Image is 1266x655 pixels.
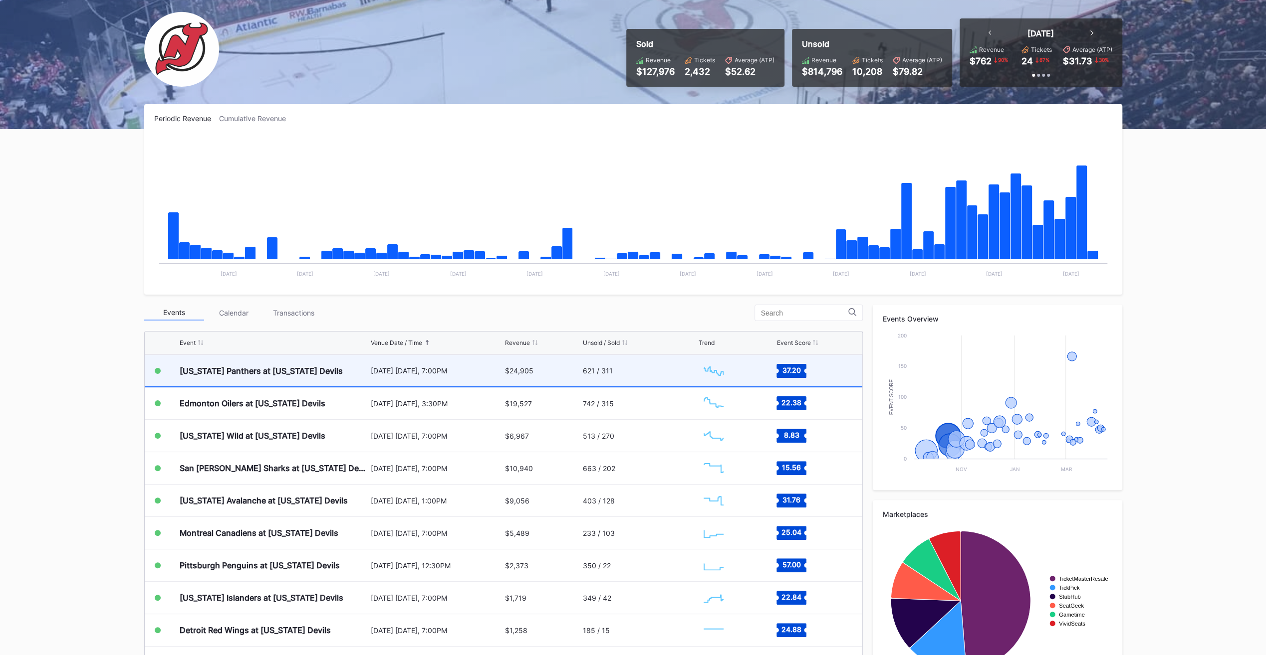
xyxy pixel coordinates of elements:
[883,315,1112,323] div: Events Overview
[180,495,348,505] div: [US_STATE] Avalanche at [US_STATE] Devils
[371,399,503,408] div: [DATE] [DATE], 3:30PM
[505,561,528,570] div: $2,373
[1060,466,1072,472] text: Mar
[898,363,907,369] text: 150
[526,271,543,277] text: [DATE]
[1063,56,1092,66] div: $31.73
[680,271,696,277] text: [DATE]
[781,625,801,634] text: 24.88
[725,66,774,77] div: $52.62
[583,339,620,346] div: Unsold / Sold
[1059,585,1080,591] text: TickPick
[784,431,799,439] text: 8.83
[371,529,503,537] div: [DATE] [DATE], 7:00PM
[144,12,219,87] img: NJ_Devils_Hockey_Secondary.png
[1027,28,1054,38] div: [DATE]
[220,271,237,277] text: [DATE]
[583,464,615,473] div: 663 / 202
[1031,46,1052,53] div: Tickets
[505,496,529,505] div: $9,056
[956,466,967,472] text: Nov
[699,488,729,513] svg: Chart title
[583,626,610,635] div: 185 / 15
[154,135,1112,285] svg: Chart title
[699,339,715,346] div: Trend
[219,114,294,123] div: Cumulative Revenue
[264,305,324,321] div: Transactions
[904,456,907,462] text: 0
[1059,603,1084,609] text: SeatGeek
[699,585,729,610] svg: Chart title
[1038,56,1050,64] div: 87 %
[970,56,992,66] div: $762
[646,56,671,64] div: Revenue
[583,594,611,602] div: 349 / 42
[979,46,1004,53] div: Revenue
[180,528,338,538] div: Montreal Canadiens at [US_STATE] Devils
[180,366,343,376] div: [US_STATE] Panthers at [US_STATE] Devils
[603,271,619,277] text: [DATE]
[735,56,774,64] div: Average (ATP)
[1059,594,1081,600] text: StubHub
[371,626,503,635] div: [DATE] [DATE], 7:00PM
[505,339,530,346] div: Revenue
[909,271,926,277] text: [DATE]
[1072,46,1112,53] div: Average (ATP)
[888,379,894,415] text: Event Score
[371,366,503,375] div: [DATE] [DATE], 7:00PM
[180,398,325,408] div: Edmonton Oilers at [US_STATE] Devils
[371,561,503,570] div: [DATE] [DATE], 12:30PM
[1062,271,1079,277] text: [DATE]
[761,309,848,317] input: Search
[636,66,675,77] div: $127,976
[154,114,219,123] div: Periodic Revenue
[583,432,614,440] div: 513 / 270
[371,339,422,346] div: Venue Date / Time
[699,520,729,545] svg: Chart title
[296,271,313,277] text: [DATE]
[583,399,614,408] div: 742 / 315
[180,560,340,570] div: Pittsburgh Penguins at [US_STATE] Devils
[997,56,1009,64] div: 90 %
[505,399,532,408] div: $19,527
[782,560,801,569] text: 57.00
[583,366,613,375] div: 621 / 311
[699,358,729,383] svg: Chart title
[776,339,810,346] div: Event Score
[204,305,264,321] div: Calendar
[781,528,801,536] text: 25.04
[371,464,503,473] div: [DATE] [DATE], 7:00PM
[832,271,849,277] text: [DATE]
[902,56,942,64] div: Average (ATP)
[782,463,801,472] text: 15.56
[505,432,529,440] div: $6,967
[1059,612,1085,618] text: Gametime
[883,330,1112,480] svg: Chart title
[694,56,715,64] div: Tickets
[180,625,331,635] div: Detroit Red Wings at [US_STATE] Devils
[505,529,529,537] div: $5,489
[901,425,907,431] text: 50
[883,510,1112,518] div: Marketplaces
[1059,621,1085,627] text: VividSeats
[782,495,800,504] text: 31.76
[699,456,729,481] svg: Chart title
[180,593,343,603] div: [US_STATE] Islanders at [US_STATE] Devils
[782,365,801,374] text: 37.20
[1059,576,1108,582] text: TicketMasterResale
[371,594,503,602] div: [DATE] [DATE], 7:00PM
[756,271,772,277] text: [DATE]
[862,56,883,64] div: Tickets
[898,332,907,338] text: 200
[583,496,615,505] div: 403 / 128
[180,339,196,346] div: Event
[450,271,466,277] text: [DATE]
[699,391,729,416] svg: Chart title
[685,66,715,77] div: 2,432
[505,366,533,375] div: $24,905
[583,529,615,537] div: 233 / 103
[371,496,503,505] div: [DATE] [DATE], 1:00PM
[781,398,801,407] text: 22.38
[505,626,527,635] div: $1,258
[811,56,836,64] div: Revenue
